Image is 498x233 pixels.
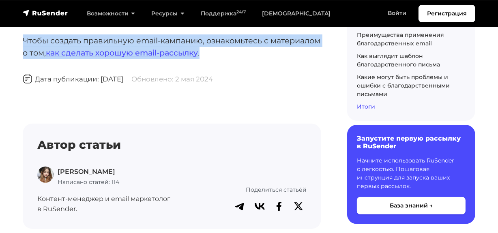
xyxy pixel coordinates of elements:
[23,9,68,17] img: RuSender
[58,178,119,186] span: Написано статей: 114
[37,194,190,214] p: Контент-менеджер и email маркетолог в RuSender.
[23,74,32,84] img: Дата публикации
[143,5,192,22] a: Ресурсы
[193,5,254,22] a: Поддержка24/7
[347,125,475,224] a: Запустите первую рассылку в RuSender Начните использовать RuSender с легкостью. Пошаговая инструк...
[23,75,123,83] span: Дата публикации: [DATE]
[419,5,475,22] a: Регистрация
[254,5,339,22] a: [DEMOGRAPHIC_DATA]
[357,31,444,47] a: Преимущества применения благодарственных email
[357,197,466,214] button: База знаний →
[23,34,321,59] p: Чтобы создать правильную email-кампанию, ознакомьтесь с материалом о том, .
[357,103,375,110] a: Итоги
[79,5,143,22] a: Возможности
[380,5,414,21] a: Войти
[357,52,440,68] a: Как выглядит шаблон благодарственного письма
[37,138,307,152] h4: Автор статьи
[357,135,466,150] h6: Запустите первую рассылку в RuSender
[200,185,307,194] p: Поделиться статьёй
[236,9,246,15] sup: 24/7
[58,167,119,177] p: [PERSON_NAME]
[357,156,466,190] p: Начните использовать RuSender с легкостью. Пошаговая инструкция для запуска ваших первых рассылок.
[46,48,198,58] a: как сделать хорошую email-рассылку
[357,73,450,98] a: Какие могут быть проблемы и ошибки с благодарственными письмами
[131,75,213,83] span: Обновлено: 2 мая 2024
